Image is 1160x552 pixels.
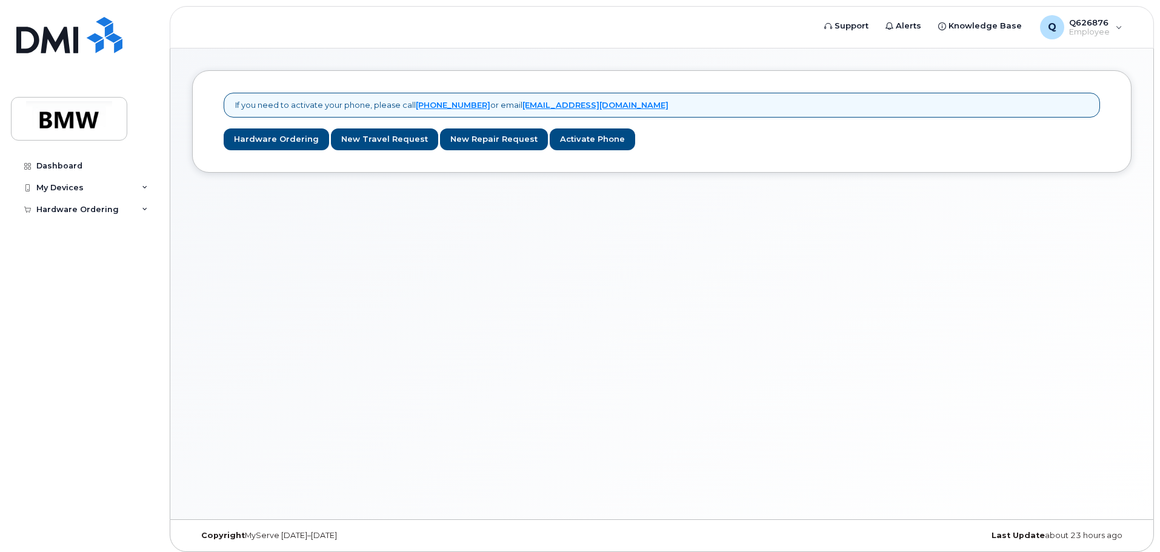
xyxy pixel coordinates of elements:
a: Hardware Ordering [224,128,329,151]
p: If you need to activate your phone, please call or email [235,99,668,111]
a: Activate Phone [550,128,635,151]
a: [PHONE_NUMBER] [416,100,490,110]
strong: Last Update [992,531,1045,540]
div: MyServe [DATE]–[DATE] [192,531,505,540]
div: about 23 hours ago [818,531,1132,540]
a: New Repair Request [440,128,548,151]
strong: Copyright [201,531,245,540]
a: [EMAIL_ADDRESS][DOMAIN_NAME] [522,100,668,110]
a: New Travel Request [331,128,438,151]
